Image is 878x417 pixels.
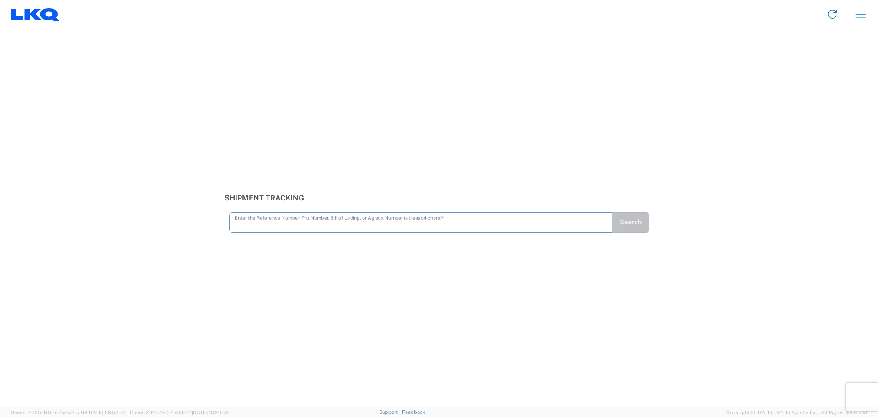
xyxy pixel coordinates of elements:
[726,408,867,417] span: Copyright © [DATE]-[DATE] Agistix Inc., All Rights Reserved
[192,410,229,415] span: [DATE] 10:20:09
[11,410,126,415] span: Server: 2025.18.0-bb0e0c2bd68
[130,410,229,415] span: Client: 2025.18.0-27d3021
[379,409,402,415] a: Support
[402,409,425,415] a: Feedback
[87,410,126,415] span: [DATE] 09:52:52
[225,194,654,202] h3: Shipment Tracking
